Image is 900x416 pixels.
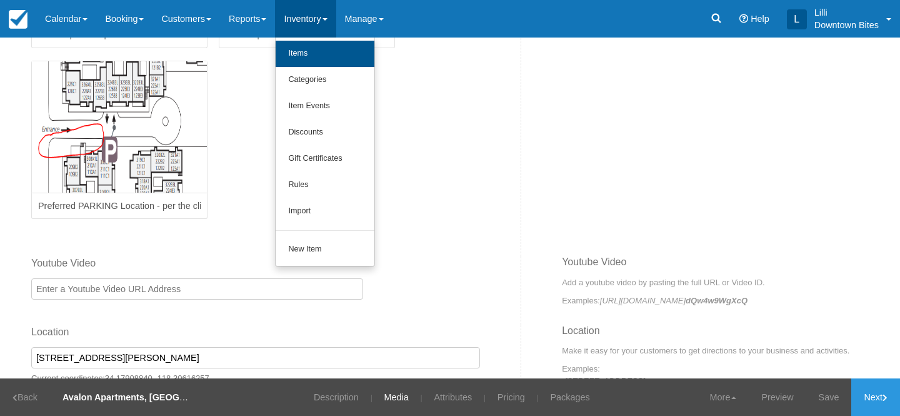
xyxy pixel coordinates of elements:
input: Enter a Youtube Video URL Address [31,278,363,300]
p: Examples: [562,295,869,307]
a: Pricing [488,378,534,416]
a: Rules [276,172,374,198]
a: Preview [749,378,806,416]
a: Next [851,378,900,416]
label: Youtube Video [31,256,363,271]
img: L235-5 [32,61,207,193]
a: Attributes [424,378,481,416]
a: Description [304,378,368,416]
p: Downtown Bites [814,19,879,31]
img: checkfront-main-nav-mini-logo.png [9,10,27,29]
a: Discounts [276,119,374,146]
p: Make it easy for your customers to get directions to your business and activities. [562,345,869,357]
a: Gift Certificates [276,146,374,172]
i: Help [739,14,748,23]
p: Add a youtube video by pasting the full URL or Video ID. [562,276,869,288]
h3: Youtube Video [562,256,869,276]
strong: Avalon Apartments, [GEOGRAPHIC_DATA] - Dinner [62,392,282,402]
a: Import [276,198,374,225]
a: Packages [541,378,599,416]
span: Current coordinates: , [31,373,209,383]
strong: dQw4w9WgXcQ [686,296,747,305]
input: Enter a photo caption [31,193,207,220]
a: Item Events [276,93,374,119]
div: L [787,9,807,29]
a: Media [375,378,418,416]
span: Help [751,14,769,24]
span: -118.30616257 [154,373,209,383]
a: Categories [276,67,374,93]
a: Save [806,378,852,416]
ul: Inventory [275,38,375,266]
label: Location [31,325,480,340]
a: Items [276,41,374,67]
h3: Location [562,325,869,345]
p: Lilli [814,6,879,19]
span: 34.17908840 [105,373,152,383]
em: [STREET_ADDRESS] [565,376,646,385]
em: [URL][DOMAIN_NAME] [600,296,747,305]
p: Examples: - - [562,363,869,398]
input: Street Address or coordinates as: latitude, longitude [31,347,480,368]
a: New Item [276,236,374,263]
a: More [697,378,749,416]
